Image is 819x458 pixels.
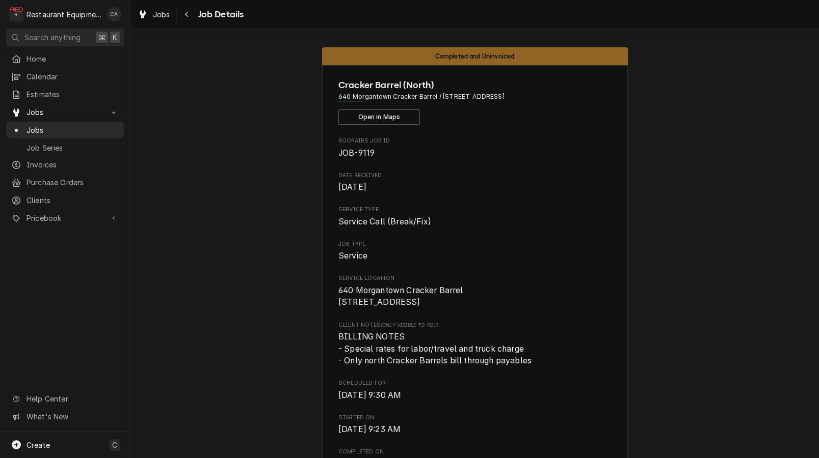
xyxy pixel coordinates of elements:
span: Service [338,251,367,261]
span: Create [27,441,50,449]
button: Navigate back [179,6,195,22]
a: Home [6,50,124,67]
div: Restaurant Equipment Diagnostics [27,9,101,20]
span: Job Details [195,8,244,21]
a: Estimates [6,86,124,103]
span: BILLING NOTES - Special rates for labor/travel and truck charge - Only north Cracker Barrels bill... [338,332,532,365]
span: Service Type [338,206,611,214]
span: Jobs [27,125,119,135]
span: Address [338,92,611,101]
span: Jobs [27,107,103,118]
div: Service Location [338,274,611,308]
span: Scheduled For [338,389,611,402]
span: Started On [338,423,611,436]
span: Name [338,78,611,92]
span: Date Received [338,171,611,180]
div: Status [322,47,628,65]
span: Job Type [338,240,611,248]
span: Pricebook [27,213,103,223]
span: Service Type [338,216,611,228]
span: Service Location [338,284,611,308]
a: Go to What's New [6,408,124,425]
div: Client Information [338,78,611,125]
span: Purchase Orders [27,177,119,188]
div: CA [107,7,121,21]
span: Date Received [338,181,611,193]
span: Roopairs Job ID [338,147,611,159]
span: K [113,32,117,43]
div: Service Type [338,206,611,227]
span: Clients [27,195,119,206]
button: Open in Maps [338,109,420,125]
a: Calendar [6,68,124,85]
div: Scheduled For [338,379,611,401]
div: [object Object] [338,321,611,367]
span: [DATE] [338,182,366,192]
span: Job Type [338,250,611,262]
span: Service Call (Break/Fix) [338,217,431,226]
span: Completed On [338,448,611,456]
span: ⌘ [98,32,105,43]
a: Purchase Orders [6,174,124,191]
span: [object Object] [338,331,611,367]
a: Go to Help Center [6,390,124,407]
span: JOB-9119 [338,148,375,158]
div: Chrissy Adams's Avatar [107,7,121,21]
span: Service Location [338,274,611,282]
a: Invoices [6,156,124,173]
a: Go to Jobs [6,104,124,121]
span: [DATE] 9:30 AM [338,390,401,400]
span: Scheduled For [338,379,611,387]
span: 640 Morgantown Cracker Barrel [STREET_ADDRESS] [338,285,463,307]
div: Date Received [338,171,611,193]
a: Jobs [134,6,174,23]
span: Started On [338,414,611,422]
div: Job Type [338,240,611,262]
span: [DATE] 9:23 AM [338,424,401,434]
span: Estimates [27,89,119,100]
a: Clients [6,192,124,209]
span: Calendar [27,71,119,82]
span: What's New [27,411,118,422]
span: Help Center [27,393,118,404]
div: Started On [338,414,611,436]
span: Roopairs Job ID [338,137,611,145]
div: Restaurant Equipment Diagnostics's Avatar [9,7,23,21]
span: Client Notes [338,321,611,329]
span: Invoices [27,159,119,170]
button: Search anything⌘K [6,28,124,46]
span: Jobs [153,9,170,20]
span: Search anything [24,32,81,43]
span: C [112,440,117,450]
div: Roopairs Job ID [338,137,611,159]
span: Home [27,53,119,64]
a: Go to Pricebook [6,210,124,226]
div: R [9,7,23,21]
a: Jobs [6,122,124,138]
span: Completed and Uninvoiced [435,53,515,60]
a: Job Series [6,139,124,156]
span: Job Series [27,142,119,153]
span: (Only Visible to You) [381,322,438,328]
